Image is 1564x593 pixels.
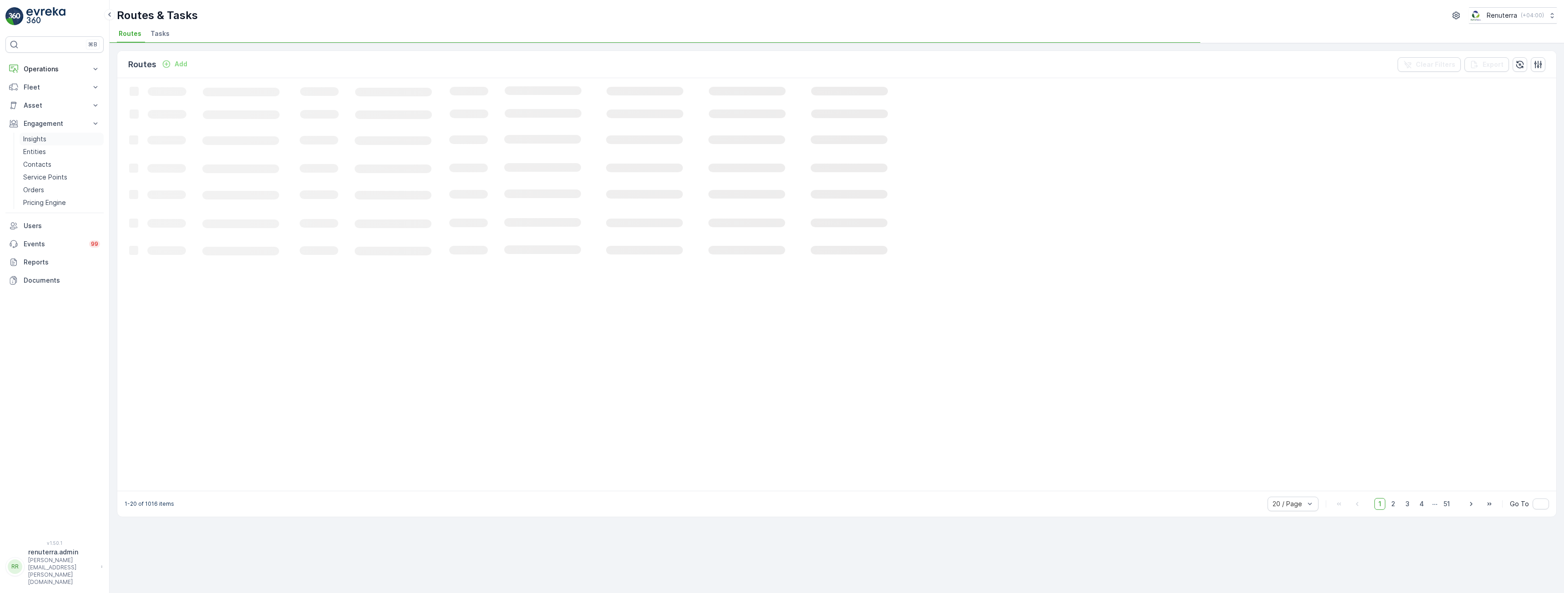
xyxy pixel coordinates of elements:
p: Pricing Engine [23,198,66,207]
a: Contacts [20,158,104,171]
p: 99 [91,240,98,248]
span: 1 [1374,498,1385,510]
p: ( +04:00 ) [1521,12,1544,19]
div: RR [8,559,22,574]
img: logo [5,7,24,25]
img: logo_light-DOdMpM7g.png [26,7,65,25]
p: 1-20 of 1016 items [125,500,174,508]
p: Insights [23,135,46,144]
span: Tasks [150,29,170,38]
button: RRrenuterra.admin[PERSON_NAME][EMAIL_ADDRESS][PERSON_NAME][DOMAIN_NAME] [5,548,104,586]
button: Engagement [5,115,104,133]
p: ⌘B [88,41,97,48]
button: Clear Filters [1398,57,1461,72]
a: Events99 [5,235,104,253]
span: Routes [119,29,141,38]
a: Entities [20,145,104,158]
p: Reports [24,258,100,267]
p: [PERSON_NAME][EMAIL_ADDRESS][PERSON_NAME][DOMAIN_NAME] [28,557,96,586]
p: Routes [128,58,156,71]
button: Fleet [5,78,104,96]
a: Documents [5,271,104,289]
p: Service Points [23,173,67,182]
p: Add [175,60,187,69]
p: Engagement [24,119,85,128]
span: 4 [1415,498,1428,510]
a: Pricing Engine [20,196,104,209]
span: 51 [1439,498,1454,510]
button: Export [1464,57,1509,72]
p: Export [1483,60,1504,69]
span: Go To [1510,499,1529,508]
p: Clear Filters [1416,60,1455,69]
button: Asset [5,96,104,115]
p: Asset [24,101,85,110]
span: 2 [1387,498,1399,510]
p: Fleet [24,83,85,92]
a: Insights [20,133,104,145]
button: Renuterra(+04:00) [1469,7,1557,24]
p: Documents [24,276,100,285]
a: Orders [20,184,104,196]
p: Events [24,239,84,249]
p: ... [1432,498,1438,510]
p: Contacts [23,160,51,169]
p: Entities [23,147,46,156]
button: Add [158,59,191,70]
img: Screenshot_2024-07-26_at_13.33.01.png [1469,10,1483,20]
a: Users [5,217,104,235]
p: Routes & Tasks [117,8,198,23]
a: Service Points [20,171,104,184]
p: Users [24,221,100,230]
p: renuterra.admin [28,548,96,557]
p: Renuterra [1487,11,1517,20]
a: Reports [5,253,104,271]
button: Operations [5,60,104,78]
p: Operations [24,65,85,74]
span: v 1.50.1 [5,540,104,546]
p: Orders [23,185,44,194]
span: 3 [1401,498,1414,510]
